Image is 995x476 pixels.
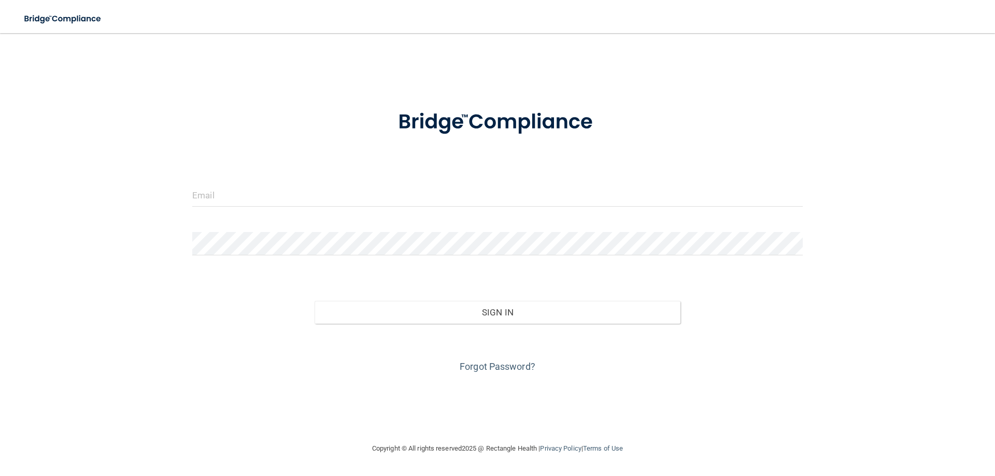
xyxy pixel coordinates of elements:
[315,301,681,324] button: Sign In
[460,361,535,372] a: Forgot Password?
[192,183,803,207] input: Email
[583,444,623,452] a: Terms of Use
[377,95,618,149] img: bridge_compliance_login_screen.278c3ca4.svg
[308,432,687,465] div: Copyright © All rights reserved 2025 @ Rectangle Health | |
[540,444,581,452] a: Privacy Policy
[16,8,111,30] img: bridge_compliance_login_screen.278c3ca4.svg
